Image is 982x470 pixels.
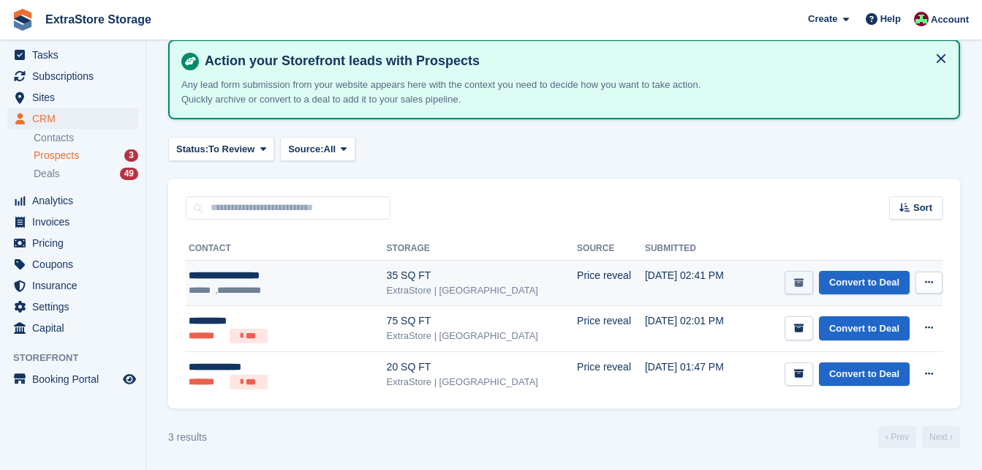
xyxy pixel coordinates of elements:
a: menu [7,87,138,108]
span: To Review [208,142,254,157]
td: [DATE] 02:41 PM [645,261,744,306]
span: Insurance [32,275,120,296]
a: menu [7,190,138,211]
span: Help [880,12,901,26]
a: menu [7,296,138,317]
a: menu [7,369,138,389]
a: Convert to Deal [819,362,910,387]
span: Prospects [34,149,79,163]
button: Status: To Review [168,137,274,161]
span: Status: [176,142,208,157]
a: menu [7,212,138,232]
nav: Page [875,426,963,448]
a: Prospects 3 [34,148,138,163]
div: ExtraStore | [GEOGRAPHIC_DATA] [387,283,577,298]
span: CRM [32,108,120,129]
span: Analytics [32,190,120,211]
th: Submitted [645,237,744,261]
img: stora-icon-8386f47178a22dfd0bd8f6a31ec36ba5ce8667c1dd55bd0f319d3a0aa187defe.svg [12,9,34,31]
a: menu [7,275,138,296]
a: Next [922,426,960,448]
a: Previous [878,426,916,448]
span: Pricing [32,233,120,253]
a: menu [7,233,138,253]
a: menu [7,108,138,129]
div: 49 [120,168,138,180]
span: All [324,142,336,157]
span: Invoices [32,212,120,232]
span: Coupons [32,254,120,275]
button: Source: All [280,137,355,161]
span: Tasks [32,45,120,65]
span: Deals [34,167,60,181]
div: ExtraStore | [GEOGRAPHIC_DATA] [387,329,577,343]
a: Convert to Deal [819,316,910,340]
span: Source: [288,142,323,157]
div: 20 SQ FT [387,359,577,375]
a: ExtraStore Storage [39,7,157,31]
span: Account [931,12,969,27]
span: Settings [32,296,120,317]
p: Any lead form submission from your website appears here with the context you need to decide how y... [181,78,730,106]
span: Storefront [13,351,146,365]
h4: Action your Storefront leads with Prospects [199,53,947,70]
div: 75 SQ FT [387,313,577,329]
td: Price reveal [577,261,645,306]
a: Deals 49 [34,166,138,182]
img: Chelsea Parker [914,12,929,26]
div: 3 results [168,430,207,445]
span: Booking Portal [32,369,120,389]
td: [DATE] 02:01 PM [645,306,744,352]
span: Sort [913,201,932,215]
span: Capital [32,318,120,338]
span: Create [808,12,837,26]
a: Convert to Deal [819,271,910,295]
td: [DATE] 01:47 PM [645,351,744,397]
div: ExtraStore | [GEOGRAPHIC_DATA] [387,375,577,389]
a: Contacts [34,131,138,145]
a: menu [7,318,138,338]
th: Source [577,237,645,261]
a: menu [7,254,138,275]
th: Contact [186,237,387,261]
a: menu [7,66,138,86]
td: Price reveal [577,351,645,397]
span: Subscriptions [32,66,120,86]
a: menu [7,45,138,65]
div: 3 [124,149,138,162]
a: Preview store [121,370,138,388]
span: Sites [32,87,120,108]
td: Price reveal [577,306,645,352]
th: Storage [387,237,577,261]
div: 35 SQ FT [387,268,577,283]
